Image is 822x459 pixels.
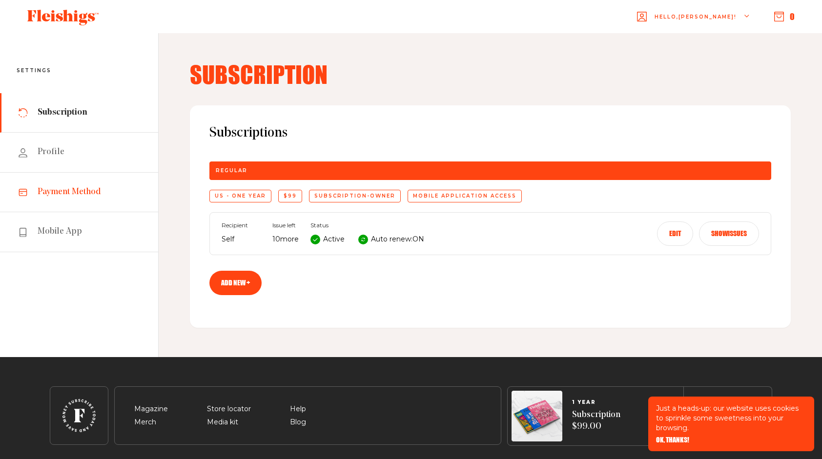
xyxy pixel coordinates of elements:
div: Regular [209,161,771,180]
div: subscription-owner [309,190,401,202]
p: Active [323,234,345,245]
span: 1 YEAR [572,399,620,405]
p: Self [222,234,261,245]
p: Just a heads-up: our website uses cookies to sprinkle some sweetness into your browsing. [656,403,806,433]
span: Hello, [PERSON_NAME] ! [655,13,737,36]
span: Status [310,222,424,229]
h4: Subscription [190,62,791,86]
a: Media kit [207,418,238,426]
div: Mobile application access [408,190,522,202]
a: Blog [290,418,306,426]
span: Mobile App [38,226,82,238]
button: OK, THANKS! [656,437,689,443]
span: Subscriptions [209,125,771,142]
button: 0 [774,11,795,22]
a: Magazine [134,404,168,413]
span: Profile [38,146,64,158]
span: Issue left [272,222,299,229]
span: Blog [290,417,306,428]
span: Help [290,403,306,415]
div: US - One Year [209,190,271,202]
a: Store locator [207,404,251,413]
span: Merch [134,417,156,428]
a: Merch [134,418,156,426]
a: Add new + [209,271,262,295]
span: Store locator [207,403,251,415]
p: Auto renew: ON [371,234,424,245]
a: Help [290,404,306,413]
span: Media kit [207,417,238,428]
span: Magazine [134,403,168,415]
span: Payment Method [38,186,101,198]
button: Edit [657,221,693,246]
p: 10 more [272,234,299,245]
div: $99 [278,190,302,202]
img: Magazines image [512,391,562,441]
span: Subscription $99.00 [572,409,620,433]
button: Showissues [699,221,759,246]
span: Recipient [222,222,261,229]
span: Subscription [38,107,87,119]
